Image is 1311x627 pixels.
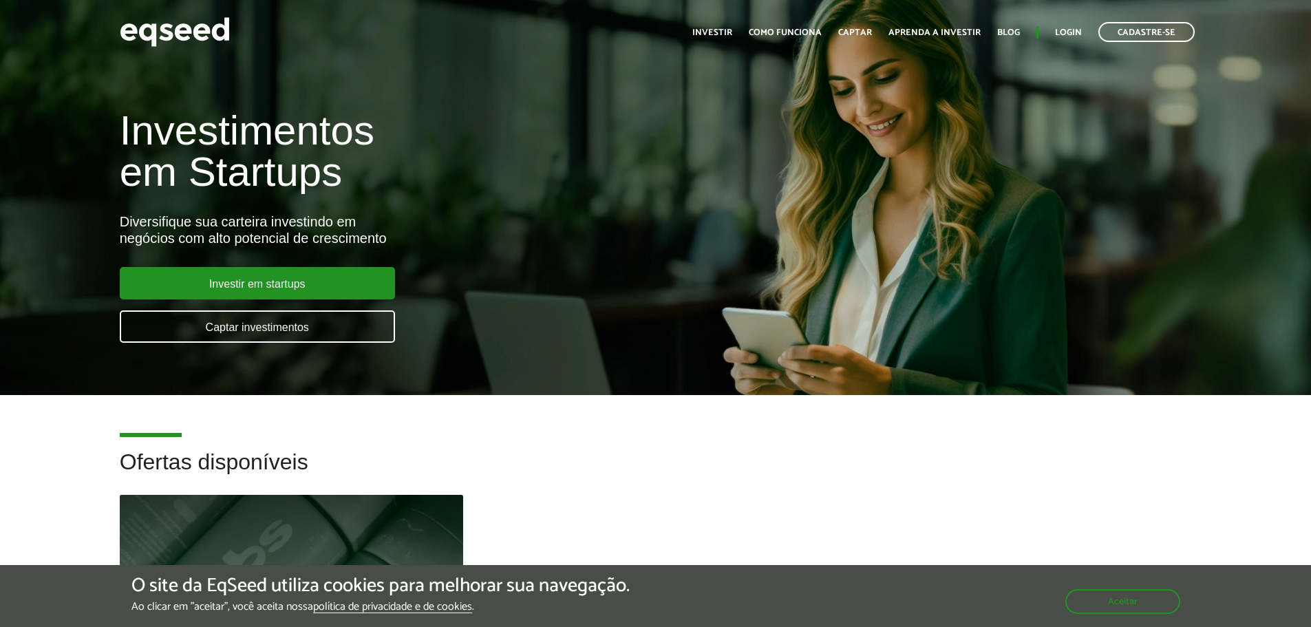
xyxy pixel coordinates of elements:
[120,14,230,50] img: EqSeed
[997,28,1020,37] a: Blog
[749,28,822,37] a: Como funciona
[120,110,755,193] h1: Investimentos em Startups
[838,28,872,37] a: Captar
[1098,22,1195,42] a: Cadastre-se
[888,28,981,37] a: Aprenda a investir
[1065,589,1180,614] button: Aceitar
[131,600,630,613] p: Ao clicar em "aceitar", você aceita nossa .
[120,213,755,246] div: Diversifique sua carteira investindo em negócios com alto potencial de crescimento
[120,450,1192,495] h2: Ofertas disponíveis
[313,602,472,613] a: política de privacidade e de cookies
[131,575,630,597] h5: O site da EqSeed utiliza cookies para melhorar sua navegação.
[120,310,395,343] a: Captar investimentos
[1055,28,1082,37] a: Login
[692,28,732,37] a: Investir
[120,267,395,299] a: Investir em startups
